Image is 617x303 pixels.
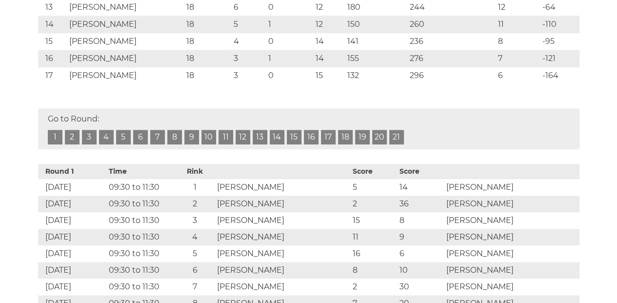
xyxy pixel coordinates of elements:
a: 14 [270,130,284,144]
a: 17 [321,130,336,144]
td: 3 [231,50,266,67]
td: 8 [496,33,540,50]
td: 09:30 to 11:30 [106,196,175,212]
td: [DATE] [38,229,107,245]
td: 11 [496,16,540,33]
td: [PERSON_NAME] [67,67,183,84]
td: 16 [350,245,397,262]
td: 10 [397,262,444,279]
td: -121 [540,50,579,67]
td: 09:30 to 11:30 [106,229,175,245]
td: 16 [38,50,67,67]
td: 2 [350,279,397,295]
td: [PERSON_NAME] [215,212,350,229]
td: 9 [397,229,444,245]
td: [PERSON_NAME] [67,33,183,50]
td: 18 [184,16,231,33]
a: 18 [338,130,353,144]
td: 296 [407,67,496,84]
td: [PERSON_NAME] [67,16,183,33]
td: 5 [350,179,397,196]
td: 15 [38,33,67,50]
td: 6 [397,245,444,262]
td: 6 [496,67,540,84]
td: 14 [313,50,345,67]
a: 6 [133,130,148,144]
a: 8 [167,130,182,144]
th: Score [397,164,444,179]
td: 260 [407,16,496,33]
a: 4 [99,130,114,144]
td: 3 [175,212,215,229]
td: [PERSON_NAME] [444,279,579,295]
a: 7 [150,130,165,144]
th: Score [350,164,397,179]
td: 09:30 to 11:30 [106,179,175,196]
a: 19 [355,130,370,144]
td: 18 [184,67,231,84]
td: [PERSON_NAME] [215,245,350,262]
td: [PERSON_NAME] [215,196,350,212]
td: [PERSON_NAME] [444,196,579,212]
td: 5 [231,16,266,33]
a: 2 [65,130,80,144]
td: [PERSON_NAME] [444,212,579,229]
td: [PERSON_NAME] [215,262,350,279]
td: 15 [313,67,345,84]
td: [DATE] [38,179,107,196]
th: Rink [175,164,215,179]
td: [PERSON_NAME] [444,229,579,245]
td: 150 [345,16,407,33]
td: [PERSON_NAME] [67,50,183,67]
a: 20 [372,130,387,144]
td: 09:30 to 11:30 [106,262,175,279]
a: 12 [236,130,250,144]
td: [PERSON_NAME] [444,245,579,262]
td: 0 [266,67,313,84]
td: 7 [496,50,540,67]
td: 30 [397,279,444,295]
td: [PERSON_NAME] [444,179,579,196]
td: 09:30 to 11:30 [106,245,175,262]
td: [DATE] [38,279,107,295]
td: 7 [175,279,215,295]
td: [PERSON_NAME] [444,262,579,279]
td: 12 [313,16,345,33]
td: 141 [345,33,407,50]
td: [PERSON_NAME] [215,229,350,245]
td: 18 [184,33,231,50]
td: 1 [266,50,313,67]
td: [DATE] [38,212,107,229]
td: 5 [175,245,215,262]
td: 276 [407,50,496,67]
td: 155 [345,50,407,67]
td: -95 [540,33,579,50]
td: [DATE] [38,262,107,279]
td: 0 [266,33,313,50]
td: [PERSON_NAME] [215,179,350,196]
td: -164 [540,67,579,84]
a: 11 [219,130,233,144]
a: 16 [304,130,318,144]
td: 14 [38,16,67,33]
div: Go to Round: [38,108,579,149]
td: 14 [397,179,444,196]
td: 09:30 to 11:30 [106,279,175,295]
td: [PERSON_NAME] [215,279,350,295]
td: 11 [350,229,397,245]
td: 2 [175,196,215,212]
td: 8 [350,262,397,279]
th: Round 1 [38,164,107,179]
td: 36 [397,196,444,212]
th: Time [106,164,175,179]
td: 3 [231,67,266,84]
a: 10 [201,130,216,144]
td: 2 [350,196,397,212]
td: 1 [175,179,215,196]
td: [DATE] [38,196,107,212]
td: 4 [175,229,215,245]
a: 13 [253,130,267,144]
a: 15 [287,130,301,144]
td: 17 [38,67,67,84]
td: 09:30 to 11:30 [106,212,175,229]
